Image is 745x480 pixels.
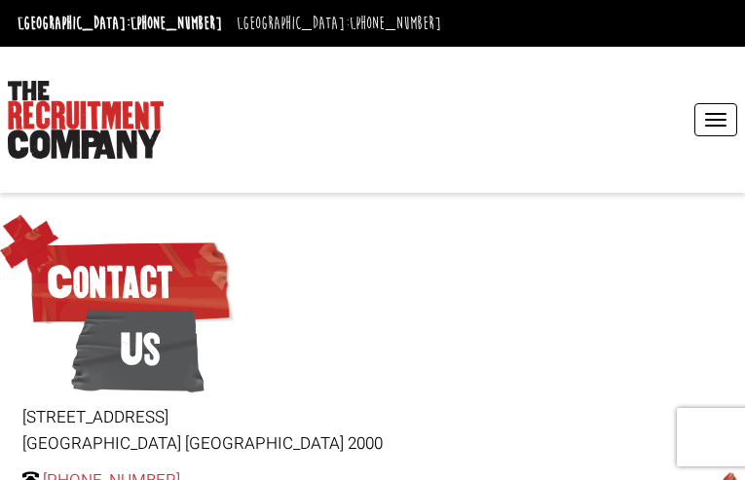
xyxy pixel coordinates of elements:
li: [GEOGRAPHIC_DATA]: [232,8,446,39]
p: [STREET_ADDRESS] [GEOGRAPHIC_DATA] [GEOGRAPHIC_DATA] 2000 [22,404,724,457]
li: [GEOGRAPHIC_DATA]: [13,8,227,39]
a: [PHONE_NUMBER] [350,13,441,34]
img: The Recruitment Company [8,81,164,159]
span: Contact [22,234,234,331]
a: [PHONE_NUMBER] [130,13,222,34]
span: Us [71,301,205,398]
